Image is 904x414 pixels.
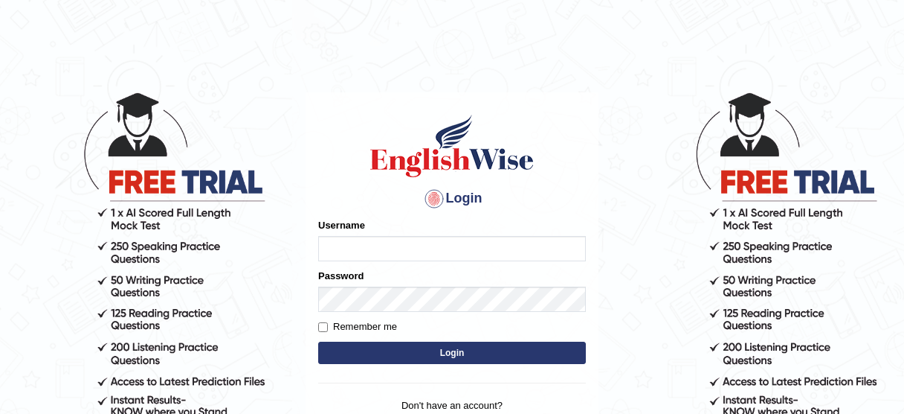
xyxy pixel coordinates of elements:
label: Password [318,269,364,283]
img: Logo of English Wise sign in for intelligent practice with AI [367,112,537,179]
h4: Login [318,187,586,211]
label: Remember me [318,319,397,334]
input: Remember me [318,322,328,332]
label: Username [318,218,365,232]
button: Login [318,342,586,364]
